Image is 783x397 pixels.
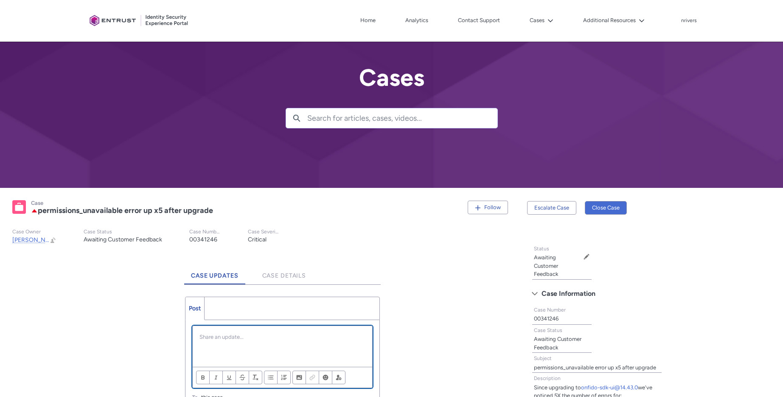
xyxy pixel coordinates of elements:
lightning-formatted-text: Critical [248,236,267,243]
span: Case Details [262,272,306,279]
button: Underline [222,371,236,384]
button: Search [286,108,307,128]
a: Contact Support [456,14,502,27]
p: Case Severity [248,229,279,235]
span: Case Number [534,307,566,313]
ul: Insert content [292,371,345,384]
button: Strikethrough [236,371,249,384]
h2: Cases [286,65,498,91]
span: Post [189,305,201,312]
button: Additional Resources [581,14,647,27]
button: Numbered List [277,371,291,384]
input: Search for articles, cases, videos... [307,108,497,128]
ul: Format text [196,371,262,384]
lightning-icon: Escalated [31,207,38,215]
lightning-formatted-text: permissions_unavailable error up x5 after upgrade [38,206,213,215]
span: Follow [484,204,501,210]
p: nrivers [681,18,697,24]
a: Case Updates [184,261,245,284]
button: Bold [196,371,210,384]
span: [PERSON_NAME].[PERSON_NAME] [12,236,109,244]
button: Italic [209,371,223,384]
button: Link [306,371,319,384]
button: Insert Emoji [319,371,332,384]
button: Follow [468,201,508,214]
ul: Align text [264,371,291,384]
lightning-formatted-text: Awaiting Customer Feedback [534,336,581,351]
button: User Profile nrivers [681,16,697,24]
button: @Mention people and groups [332,371,345,384]
lightning-formatted-text: Awaiting Customer Feedback [84,236,162,243]
p: Case Status [84,229,162,235]
p: Case Owner [12,229,56,235]
lightning-formatted-text: 00341246 [189,236,217,243]
button: Change Owner [50,236,56,244]
a: Post [185,297,205,320]
span: Subject [534,355,552,361]
button: Case Information [528,287,666,301]
lightning-formatted-text: permissions_unavailable error up x5 after upgrade [534,364,656,371]
button: Escalate Case [527,201,576,215]
button: Edit Status [583,253,590,260]
p: Case Number [189,229,221,235]
span: Case Information [542,287,595,300]
button: Bulleted List [264,371,278,384]
span: Status [534,246,549,252]
a: onfido-sdk-ui@14.43.0 [581,384,638,391]
a: Case Details [255,261,313,284]
a: Home [358,14,378,27]
lightning-formatted-text: Awaiting Customer Feedback [534,254,558,277]
records-entity-label: Case [31,200,43,206]
button: Image [292,371,306,384]
span: Description [534,375,561,381]
button: Close Case [585,201,627,215]
lightning-formatted-text: 00341246 [534,315,558,322]
span: Case Status [534,327,562,333]
span: Case Updates [191,272,239,279]
button: Remove Formatting [249,371,262,384]
a: Analytics, opens in new tab [403,14,430,27]
button: Cases [528,14,556,27]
